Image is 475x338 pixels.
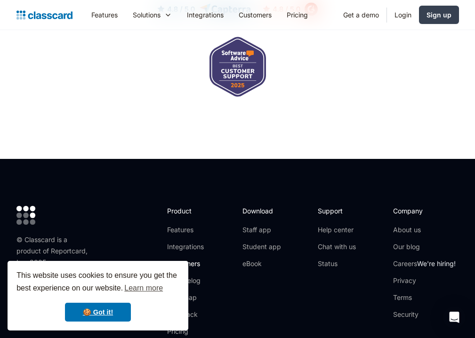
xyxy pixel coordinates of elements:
[167,293,217,302] a: Roadmap
[242,259,281,268] a: eBook
[393,225,456,235] a: About us
[242,242,281,252] a: Student app
[179,4,231,25] a: Integrations
[231,4,279,25] a: Customers
[393,206,456,216] h2: Company
[318,225,356,235] a: Help center
[318,242,356,252] a: Chat with us
[443,306,466,329] div: Open Intercom Messenger
[242,206,281,216] h2: Download
[167,259,217,268] a: Customers
[387,4,419,25] a: Login
[393,242,456,252] a: Our blog
[167,327,217,336] a: Pricing
[125,4,179,25] div: Solutions
[336,4,386,25] a: Get a demo
[279,4,315,25] a: Pricing
[167,242,217,252] a: Integrations
[393,310,456,319] a: Security
[393,259,456,268] a: CareersWe're hiring!
[16,234,92,268] div: © Classcard is a product of Reportcard, Inc. 2025
[167,276,217,285] a: Changelog
[8,261,188,330] div: cookieconsent
[393,276,456,285] a: Privacy
[167,310,217,319] a: Feedback
[417,259,456,267] span: We're hiring!
[16,8,72,22] a: home
[419,6,459,24] a: Sign up
[318,259,356,268] a: Status
[133,10,161,20] div: Solutions
[16,270,179,295] span: This website uses cookies to ensure you get the best experience on our website.
[242,225,281,235] a: Staff app
[427,10,451,20] div: Sign up
[167,206,217,216] h2: Product
[318,206,356,216] h2: Support
[393,293,456,302] a: Terms
[84,4,125,25] a: Features
[65,303,131,322] a: dismiss cookie message
[123,281,164,295] a: learn more about cookies
[167,225,217,235] a: Features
